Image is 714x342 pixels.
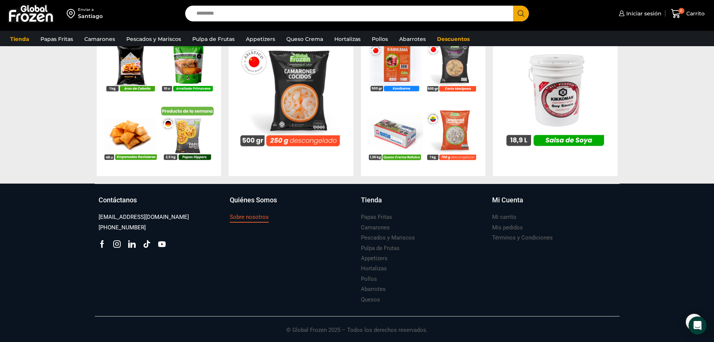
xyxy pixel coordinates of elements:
h3: Pescados y Mariscos [361,234,415,242]
span: Carrito [684,10,705,17]
a: Contáctanos [99,195,222,212]
a: Tienda [361,195,485,212]
a: Iniciar sesión [617,6,662,21]
h3: Abarrotes [361,285,386,293]
a: Pollos [361,274,377,284]
a: Quiénes Somos [230,195,353,212]
a: [EMAIL_ADDRESS][DOMAIN_NAME] [99,212,189,222]
p: © Global Frozen 2025 – Todos los derechos reservados. [95,316,620,334]
a: [PHONE_NUMBER] [99,223,146,233]
a: Queso Crema [283,32,327,46]
a: Pulpa de Frutas [361,243,400,253]
div: Open Intercom Messenger [689,316,707,334]
a: Mi Cuenta [492,195,616,212]
img: address-field-icon.svg [67,7,78,20]
a: Papas Fritas [37,32,77,46]
a: Pescados y Mariscos [361,233,415,243]
a: Quesos [361,295,380,305]
h3: Contáctanos [99,195,137,205]
a: Términos y Condiciones [492,233,553,243]
a: Descuentos [433,32,473,46]
a: Appetizers [361,253,388,264]
h3: Pollos [361,275,377,283]
div: Santiago [78,12,103,20]
a: Pollos [368,32,392,46]
a: Tienda [6,32,33,46]
h3: Hortalizas [361,265,387,273]
h3: [EMAIL_ADDRESS][DOMAIN_NAME] [99,213,189,221]
h3: Camarones [361,224,390,232]
a: Appetizers [242,32,279,46]
h3: Appetizers [361,255,388,262]
span: 0 [678,8,684,14]
h3: Papas Fritas [361,213,392,221]
h3: Términos y Condiciones [492,234,553,242]
a: Hortalizas [361,264,387,274]
a: Mi carrito [492,212,516,222]
a: Hortalizas [331,32,364,46]
a: Camarones [81,32,119,46]
a: Mis pedidos [492,223,523,233]
a: Pulpa de Frutas [189,32,238,46]
h3: Tienda [361,195,382,205]
h3: Mi Cuenta [492,195,523,205]
h3: Sobre nosotros [230,213,269,221]
a: Camarones [361,223,390,233]
button: Search button [513,6,529,21]
h3: Mis pedidos [492,224,523,232]
a: Pescados y Mariscos [123,32,185,46]
h3: Mi carrito [492,213,516,221]
a: Abarrotes [361,284,386,294]
span: Iniciar sesión [624,10,662,17]
a: Sobre nosotros [230,212,269,222]
a: Abarrotes [395,32,430,46]
h3: Pulpa de Frutas [361,244,400,252]
h3: [PHONE_NUMBER] [99,224,146,232]
a: Papas Fritas [361,212,392,222]
h3: Quesos [361,296,380,304]
h3: Quiénes Somos [230,195,277,205]
a: 0 Carrito [669,5,707,23]
div: Enviar a [78,7,103,12]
